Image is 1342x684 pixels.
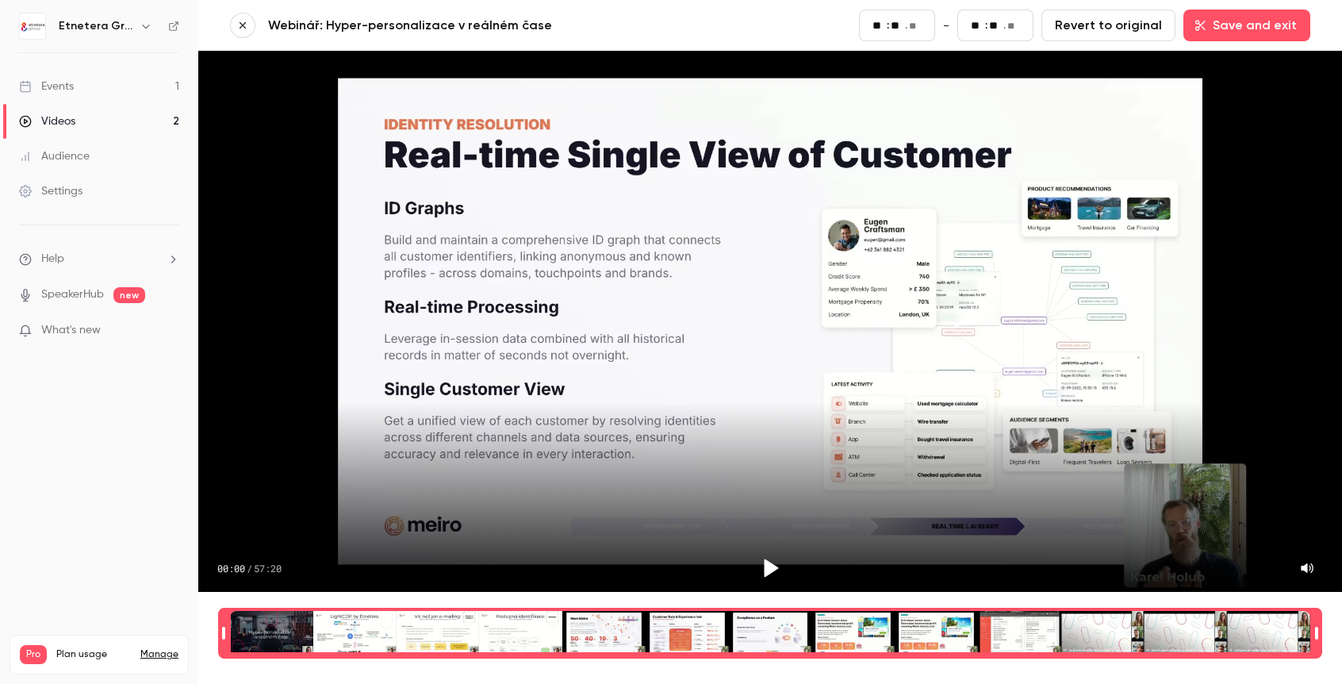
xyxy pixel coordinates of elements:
[1007,17,1020,35] input: milliseconds
[19,148,90,164] div: Audience
[872,17,885,34] input: minutes
[19,183,82,199] div: Settings
[140,648,178,661] a: Manage
[41,322,101,339] span: What's new
[268,16,649,35] a: Webinář: Hyper-personalizace v reálném čase
[989,17,1002,34] input: seconds
[56,648,131,661] span: Plan usage
[198,51,1342,592] section: Video player
[19,251,179,267] li: help-dropdown-opener
[891,17,903,34] input: seconds
[1291,552,1323,584] button: Mute
[160,324,179,338] iframe: Noticeable Trigger
[905,17,907,34] span: .
[1311,609,1322,657] div: Time range seconds end time
[59,18,133,34] h6: Etnetera Group
[254,562,282,574] span: 57:20
[19,113,75,129] div: Videos
[218,609,229,657] div: Time range seconds start time
[1041,10,1175,41] button: Revert to original
[217,562,245,574] span: 00:00
[20,13,45,39] img: Etnetera Group
[41,286,104,303] a: SpeakerHub
[859,10,935,41] fieldset: 00:00.00
[985,17,987,34] span: :
[971,17,983,34] input: minutes
[957,10,1033,41] fieldset: 57:20.84
[943,16,949,35] span: -
[887,17,889,34] span: :
[1003,17,1006,34] span: .
[113,287,145,303] span: new
[751,549,789,587] button: Play
[1183,10,1310,41] button: Save and exit
[20,645,47,664] span: Pro
[19,79,74,94] div: Events
[909,17,922,35] input: milliseconds
[41,251,64,267] span: Help
[247,562,252,574] span: /
[230,611,1310,655] div: Time range selector
[217,562,282,574] div: 00:00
